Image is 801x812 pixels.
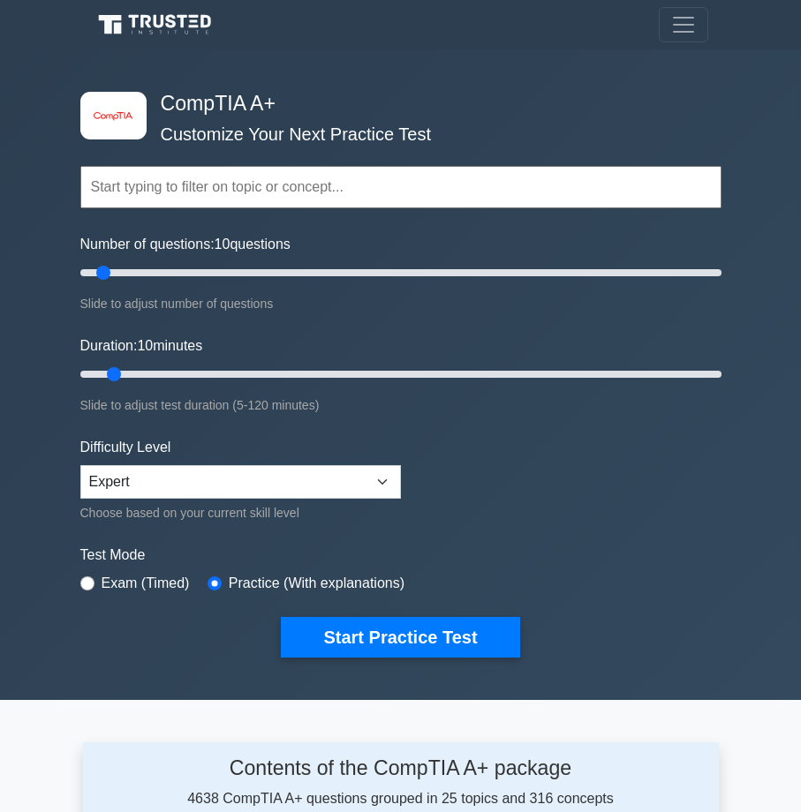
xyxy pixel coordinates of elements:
div: Choose based on your current skill level [80,502,401,523]
label: Exam (Timed) [102,573,190,594]
label: Practice (With explanations) [229,573,404,594]
label: Duration: minutes [80,335,203,357]
h4: CompTIA A+ [154,92,635,117]
button: Toggle navigation [659,7,708,42]
h4: Contents of the CompTIA A+ package [104,756,698,781]
input: Start typing to filter on topic or concept... [80,166,722,208]
span: 10 [137,338,153,353]
label: Difficulty Level [80,437,171,458]
label: Number of questions: questions [80,234,291,255]
div: 4638 CompTIA A+ questions grouped in 25 topics and 316 concepts [104,756,698,809]
button: Start Practice Test [281,617,519,658]
div: Slide to adjust test duration (5-120 minutes) [80,395,722,416]
label: Test Mode [80,545,722,566]
div: Slide to adjust number of questions [80,293,722,314]
span: 10 [215,237,230,252]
